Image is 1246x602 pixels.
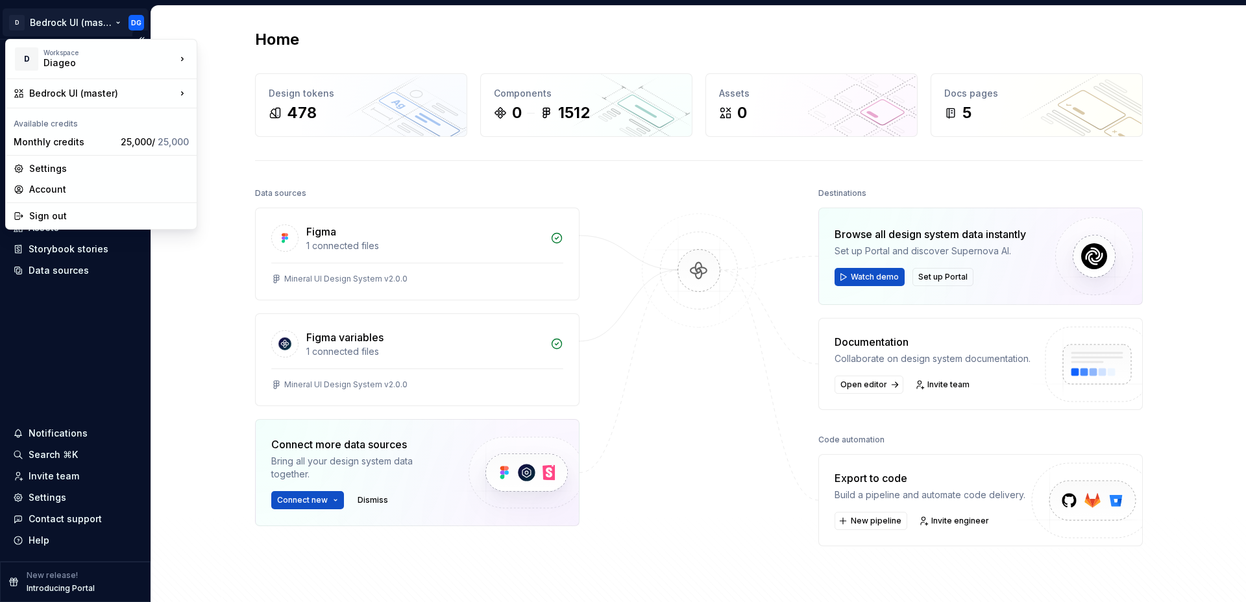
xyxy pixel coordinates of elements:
span: 25,000 / [121,136,189,147]
div: Diageo [43,56,154,69]
div: Settings [29,162,189,175]
span: 25,000 [158,136,189,147]
div: Workspace [43,49,176,56]
div: D [15,47,38,71]
div: Available credits [8,111,194,132]
div: Account [29,183,189,196]
div: Bedrock UI (master) [29,87,176,100]
div: Sign out [29,210,189,223]
div: Monthly credits [14,136,116,149]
